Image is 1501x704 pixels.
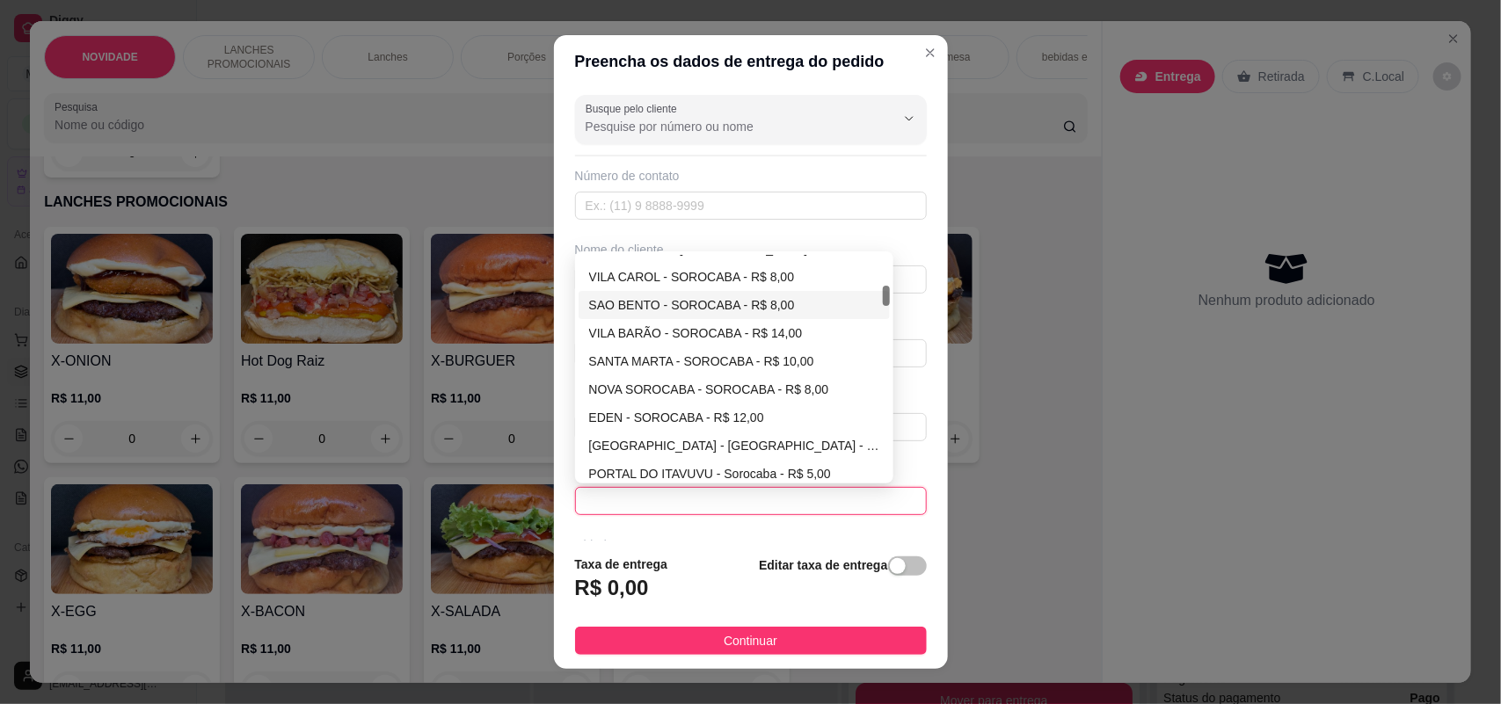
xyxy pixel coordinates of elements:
[579,263,891,291] div: VILA CAROL - SOROCABA - R$ 8,00
[575,167,927,185] div: Número de contato
[589,267,880,287] div: VILA CAROL - SOROCABA - R$ 8,00
[579,291,891,319] div: SAO BENTO - SOROCABA - R$ 8,00
[579,375,891,403] div: NOVA SOROCABA - SOROCABA - R$ 8,00
[589,323,880,343] div: VILA BARÃO - SOROCABA - R$ 14,00
[575,557,668,571] strong: Taxa de entrega
[589,352,880,371] div: SANTA MARTA - SOROCABA - R$ 10,00
[589,295,880,315] div: SAO BENTO - SOROCABA - R$ 8,00
[759,558,887,572] strong: Editar taxa de entrega
[895,105,923,133] button: Show suggestions
[579,432,891,460] div: JARDIM PAULISTA - Sorocaba - R$ 5,00
[586,118,867,135] input: Busque pelo cliente
[554,35,948,88] header: Preencha os dados de entrega do pedido
[589,408,880,427] div: EDEN - SOROCABA - R$ 12,00
[586,101,683,116] label: Busque pelo cliente
[589,436,880,455] div: [GEOGRAPHIC_DATA] - [GEOGRAPHIC_DATA] - R$ 5,00
[589,464,880,483] div: PORTAL DO ITAVUVU - Sorocaba - R$ 5,00
[724,631,777,650] span: Continuar
[575,241,927,258] div: Nome do cliente
[579,319,891,347] div: VILA BARÃO - SOROCABA - R$ 14,00
[575,627,927,655] button: Continuar
[589,380,880,399] div: NOVA SOROCABA - SOROCABA - R$ 8,00
[575,192,927,220] input: Ex.: (11) 9 8888-9999
[579,460,891,488] div: PORTAL DO ITAVUVU - Sorocaba - R$ 5,00
[916,39,944,67] button: Close
[579,347,891,375] div: SANTA MARTA - SOROCABA - R$ 10,00
[575,574,649,602] h3: R$ 0,00
[579,403,891,432] div: EDEN - SOROCABA - R$ 12,00
[575,536,927,554] div: Cidade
